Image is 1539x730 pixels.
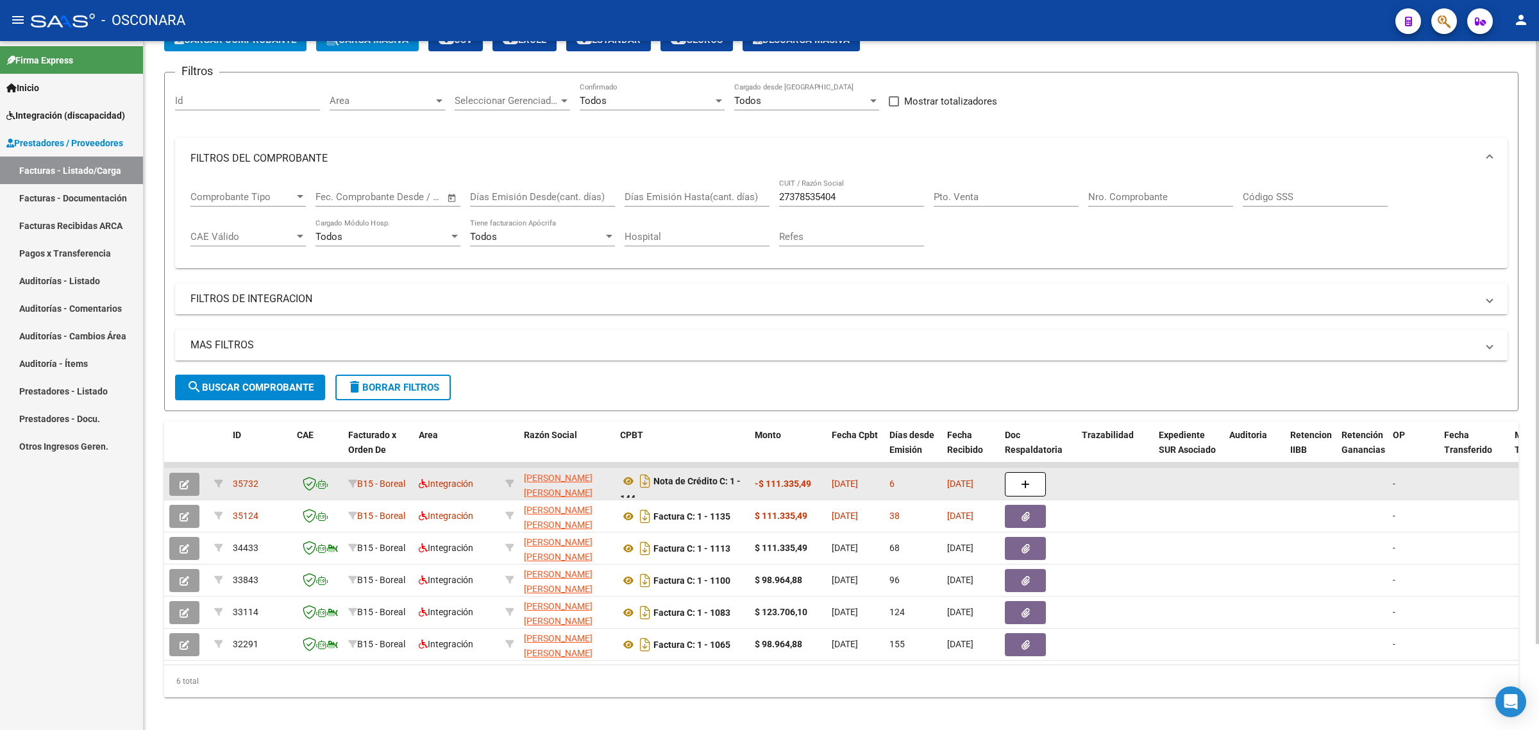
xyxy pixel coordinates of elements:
[503,34,546,46] span: EXCEL
[519,421,615,478] datatable-header-cell: Razón Social
[233,511,258,521] span: 35124
[653,543,730,554] strong: Factura C: 1 - 1113
[175,375,325,400] button: Buscar Comprobante
[832,639,858,649] span: [DATE]
[1336,421,1388,478] datatable-header-cell: Retención Ganancias
[947,607,973,617] span: [DATE]
[832,575,858,585] span: [DATE]
[414,421,500,478] datatable-header-cell: Area
[187,379,202,395] mat-icon: search
[419,607,473,617] span: Integración
[580,95,607,106] span: Todos
[228,421,292,478] datatable-header-cell: ID
[524,537,593,562] span: [PERSON_NAME] [PERSON_NAME]
[233,607,258,617] span: 33114
[889,511,900,521] span: 38
[947,575,973,585] span: [DATE]
[190,292,1477,306] mat-panel-title: FILTROS DE INTEGRACION
[347,379,362,395] mat-icon: delete
[524,631,610,658] div: 27378535404
[889,639,905,649] span: 155
[524,567,610,594] div: 27378535404
[653,511,730,522] strong: Factura C: 1 - 1135
[439,34,473,46] span: CSV
[419,543,473,553] span: Integración
[620,430,643,440] span: CPBT
[1285,421,1336,478] datatable-header-cell: Retencion IIBB
[671,34,723,46] span: Gecros
[1393,511,1395,521] span: -
[889,543,900,553] span: 68
[637,634,653,655] i: Descargar documento
[1439,421,1510,478] datatable-header-cell: Fecha Transferido
[1388,421,1439,478] datatable-header-cell: OP
[1393,607,1395,617] span: -
[445,191,460,205] button: Open calendar
[330,95,433,106] span: Area
[615,421,750,478] datatable-header-cell: CPBT
[827,421,884,478] datatable-header-cell: Fecha Cpbt
[1393,575,1395,585] span: -
[187,382,314,393] span: Buscar Comprobante
[6,81,39,95] span: Inicio
[190,231,294,242] span: CAE Válido
[1229,430,1267,440] span: Auditoria
[637,538,653,559] i: Descargar documento
[419,575,473,585] span: Integración
[524,633,593,658] span: [PERSON_NAME] [PERSON_NAME]
[419,479,473,489] span: Integración
[889,430,934,455] span: Días desde Emisión
[524,473,593,498] span: [PERSON_NAME] [PERSON_NAME]
[419,430,438,440] span: Area
[233,575,258,585] span: 33843
[1159,430,1216,455] span: Expediente SUR Asociado
[637,570,653,591] i: Descargar documento
[379,191,441,203] input: Fecha fin
[1341,430,1385,455] span: Retención Ganancias
[1393,543,1395,553] span: -
[889,575,900,585] span: 96
[832,543,858,553] span: [DATE]
[734,95,761,106] span: Todos
[419,639,473,649] span: Integración
[6,108,125,123] span: Integración (discapacidad)
[904,94,997,109] span: Mostrar totalizadores
[190,191,294,203] span: Comprobante Tipo
[832,511,858,521] span: [DATE]
[947,479,973,489] span: [DATE]
[1082,430,1134,440] span: Trazabilidad
[1393,479,1395,489] span: -
[524,503,610,530] div: 27378535404
[1495,686,1526,717] div: Open Intercom Messenger
[653,640,730,650] strong: Factura C: 1 - 1065
[347,382,439,393] span: Borrar Filtros
[524,430,577,440] span: Razón Social
[1444,430,1492,455] span: Fecha Transferido
[315,231,342,242] span: Todos
[653,607,730,618] strong: Factura C: 1 - 1083
[297,430,314,440] span: CAE
[357,543,405,553] span: B15 - Boreal
[524,599,610,626] div: 27378535404
[947,639,973,649] span: [DATE]
[832,430,878,440] span: Fecha Cpbt
[233,479,258,489] span: 35732
[455,95,559,106] span: Seleccionar Gerenciador
[653,575,730,586] strong: Factura C: 1 - 1100
[175,138,1508,179] mat-expansion-panel-header: FILTROS DEL COMPROBANTE
[750,421,827,478] datatable-header-cell: Monto
[524,535,610,562] div: 27378535404
[315,191,367,203] input: Fecha inicio
[357,511,405,521] span: B15 - Boreal
[832,607,858,617] span: [DATE]
[1290,430,1332,455] span: Retencion IIBB
[947,430,983,455] span: Fecha Recibido
[637,471,653,491] i: Descargar documento
[190,151,1477,166] mat-panel-title: FILTROS DEL COMPROBANTE
[175,284,1508,314] mat-expansion-panel-header: FILTROS DE INTEGRACION
[164,665,1518,697] div: 6 total
[470,231,497,242] span: Todos
[755,543,807,553] strong: $ 111.335,49
[889,607,905,617] span: 124
[942,421,1000,478] datatable-header-cell: Fecha Recibido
